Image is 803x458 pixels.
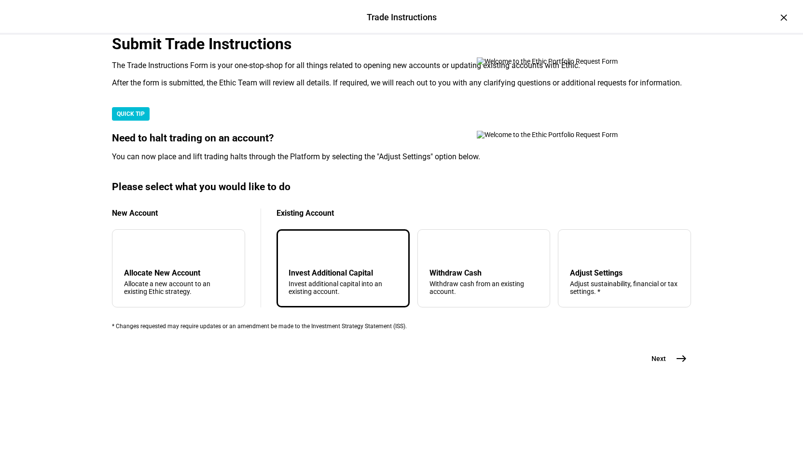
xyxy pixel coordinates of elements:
div: Withdraw cash from an existing account. [429,280,539,295]
div: Allocate New Account [124,268,233,278]
div: Please select what you would like to do [112,181,691,193]
div: Withdraw Cash [429,268,539,278]
div: Allocate a new account to an existing Ethic strategy. [124,280,233,295]
div: Submit Trade Instructions [112,35,691,53]
div: Need to halt trading on an account? [112,132,691,144]
div: × [776,10,791,25]
div: After the form is submitted, the Ethic Team will review all details. If required, we will reach o... [112,78,691,88]
div: Invest additional capital into an existing account. [289,280,398,295]
mat-icon: arrow_upward [431,243,443,255]
mat-icon: tune [570,241,585,257]
div: * Changes requested may require updates or an amendment be made to the Investment Strategy Statem... [112,323,691,330]
span: Next [651,354,666,363]
mat-icon: east [676,353,687,364]
mat-icon: arrow_downward [291,243,302,255]
img: Welcome to the Ethic Portfolio Request Form [477,57,651,65]
img: Welcome to the Ethic Portfolio Request Form [477,131,651,139]
div: New Account [112,208,245,218]
div: You can now place and lift trading halts through the Platform by selecting the "Adjust Settings" ... [112,152,691,162]
div: The Trade Instructions Form is your one-stop-shop for all things related to opening new accounts ... [112,61,691,70]
div: Adjust sustainability, financial or tax settings. * [570,280,679,295]
div: Existing Account [277,208,691,218]
mat-icon: add [126,243,138,255]
div: Trade Instructions [367,11,437,24]
div: Adjust Settings [570,268,679,278]
button: Next [640,349,691,368]
div: QUICK TIP [112,107,150,121]
div: Invest Additional Capital [289,268,398,278]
